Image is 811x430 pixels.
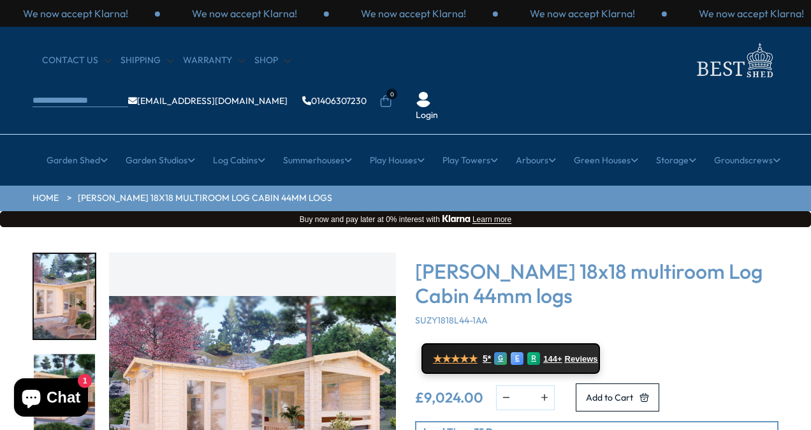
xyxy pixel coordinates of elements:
a: Groundscrews [714,144,780,176]
p: We now accept Klarna! [23,6,128,20]
a: Garden Shed [47,144,108,176]
span: 0 [386,89,397,100]
a: 0 [379,95,392,108]
p: We now accept Klarna! [699,6,804,20]
span: Add to Cart [586,393,633,402]
ins: £9,024.00 [415,390,483,404]
div: 2 / 3 [498,6,667,20]
span: Reviews [565,354,598,364]
span: 144+ [543,354,562,364]
div: 1 / 7 [33,253,96,340]
a: Green Houses [574,144,638,176]
inbox-online-store-chat: Shopify online store chat [10,378,92,420]
a: Shop [254,54,291,67]
a: Shipping [121,54,173,67]
img: Suzy3_2x6-2_5S31896-1_f0f3b787-e36b-4efa-959a-148785adcb0b_200x200.jpg [34,254,95,339]
a: ★★★★★ 5* G E R 144+ Reviews [421,343,600,374]
a: CONTACT US [42,54,111,67]
h3: [PERSON_NAME] 18x18 multiroom Log Cabin 44mm logs [415,259,778,308]
a: Login [416,109,438,122]
a: [PERSON_NAME] 18x18 multiroom Log Cabin 44mm logs [78,192,332,205]
a: Warranty [183,54,245,67]
a: 01406307230 [302,96,367,105]
div: R [527,352,540,365]
p: We now accept Klarna! [192,6,297,20]
div: 1 / 3 [329,6,498,20]
a: Log Cabins [213,144,265,176]
img: User Icon [416,92,431,107]
a: Play Towers [442,144,498,176]
p: We now accept Klarna! [530,6,635,20]
img: logo [689,40,778,81]
div: 3 / 3 [160,6,329,20]
a: Storage [656,144,696,176]
div: G [494,352,507,365]
a: Arbours [516,144,556,176]
a: [EMAIL_ADDRESS][DOMAIN_NAME] [128,96,288,105]
div: E [511,352,523,365]
a: Summerhouses [283,144,352,176]
span: ★★★★★ [433,353,478,365]
span: SUZY1818L44-1AA [415,315,488,326]
p: We now accept Klarna! [361,6,466,20]
a: Play Houses [370,144,425,176]
a: Garden Studios [126,144,195,176]
button: Add to Cart [576,383,659,411]
a: HOME [33,192,59,205]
